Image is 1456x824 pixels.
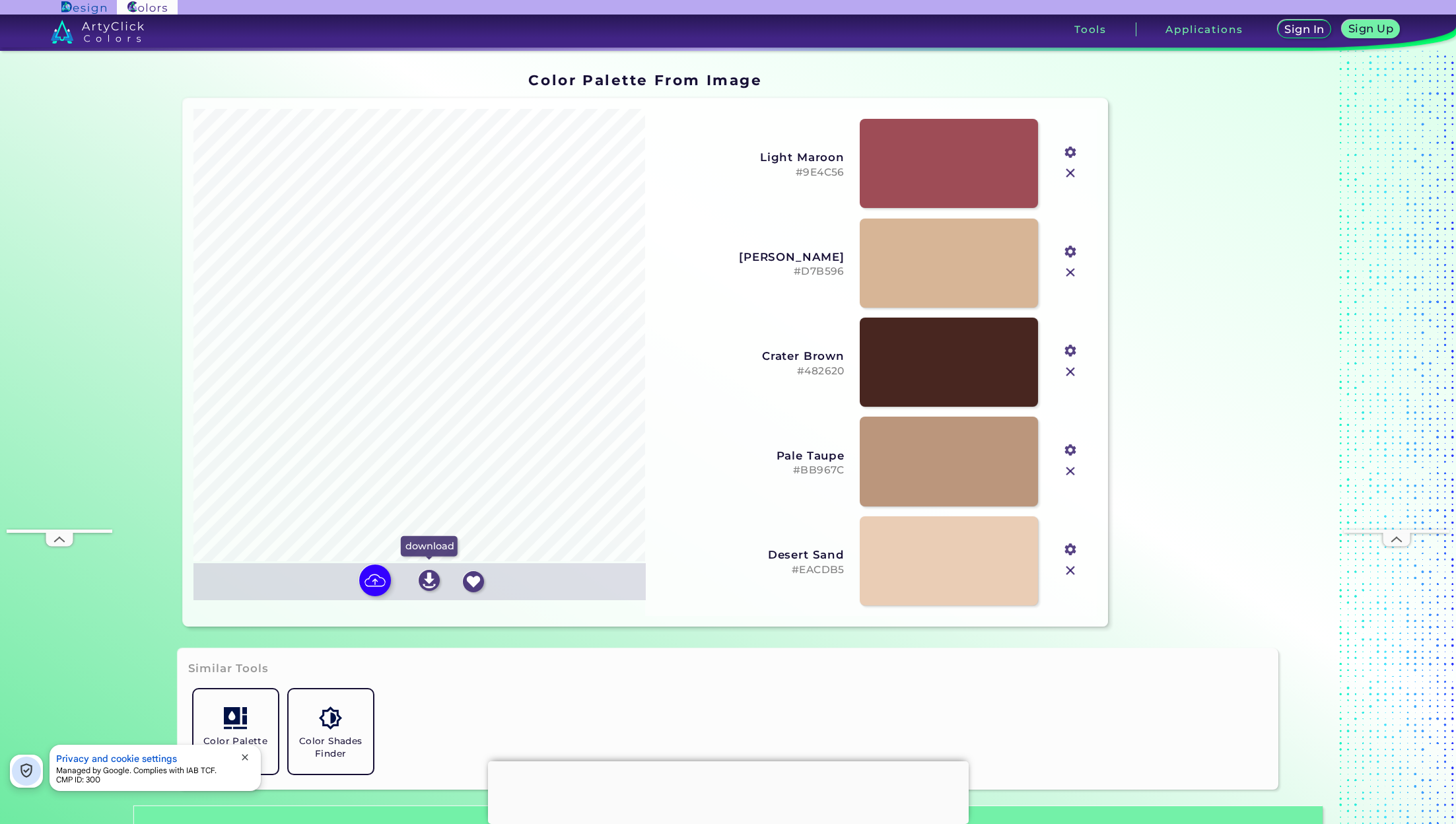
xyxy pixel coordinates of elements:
[1280,21,1329,38] a: Sign In
[1113,67,1278,632] iframe: Advertisement
[61,1,106,14] img: ArtyClick Design logo
[1074,24,1107,34] h3: Tools
[188,661,269,677] h3: Similar Tools
[1344,21,1397,38] a: Sign Up
[1062,264,1079,281] img: icon_close.svg
[1344,133,1449,530] iframe: Advertisement
[1165,24,1243,34] h3: Applications
[656,349,845,362] h3: Crater Brown
[400,536,457,556] p: download
[656,548,845,561] h3: Desert Sand
[656,564,845,576] h5: #EACDB5
[1286,24,1323,34] h5: Sign In
[656,265,845,278] h5: #D7B596
[294,735,368,760] h5: Color Shades Finder
[419,570,440,591] img: icon_download_white.svg
[1350,24,1391,34] h5: Sign Up
[463,571,484,592] img: icon_favourite_white.svg
[1062,562,1079,579] img: icon_close.svg
[656,151,845,164] h3: Light Maroon
[528,70,762,90] h1: Color Palette From Image
[1062,164,1079,182] img: icon_close.svg
[319,706,342,730] img: icon_color_shades.svg
[188,684,283,779] a: Color Palette Generator
[7,133,112,530] iframe: Advertisement
[199,735,273,760] h5: Color Palette Generator
[1062,363,1079,380] img: icon_close.svg
[1062,463,1079,480] img: icon_close.svg
[656,250,845,263] h3: [PERSON_NAME]
[224,706,247,730] img: icon_col_pal_col.svg
[359,565,391,596] img: icon picture
[488,761,969,821] iframe: Advertisement
[656,464,845,477] h5: #BB967C
[656,365,845,378] h5: #482620
[656,166,845,179] h5: #9E4C56
[656,449,845,462] h3: Pale Taupe
[51,20,144,44] img: logo_artyclick_colors_white.svg
[417,569,440,594] a: download
[283,684,378,779] a: Color Shades Finder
